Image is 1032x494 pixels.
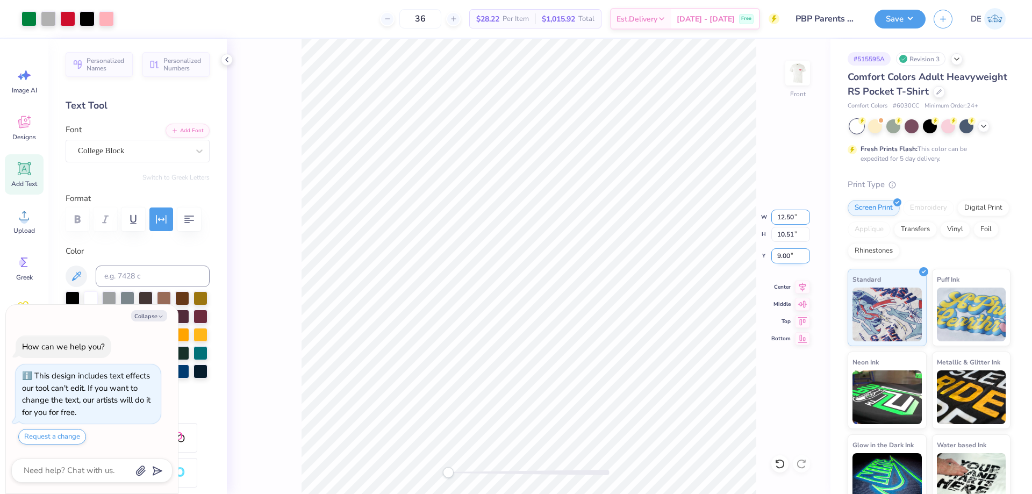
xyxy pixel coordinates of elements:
div: Screen Print [848,200,900,216]
img: Standard [852,288,922,341]
span: Upload [13,226,35,235]
span: Minimum Order: 24 + [924,102,978,111]
span: Personalized Numbers [163,57,203,72]
span: Metallic & Glitter Ink [937,356,1000,368]
div: Front [790,89,806,99]
div: Vinyl [940,221,970,238]
span: Water based Ink [937,439,986,450]
div: This design includes text effects our tool can't edit. If you want to change the text, our artist... [22,370,150,418]
span: Greek [16,273,33,282]
span: # 6030CC [893,102,919,111]
button: Switch to Greek Letters [142,173,210,182]
div: Accessibility label [443,467,454,478]
button: Personalized Names [66,52,133,77]
span: Center [771,283,791,291]
span: Glow in the Dark Ink [852,439,914,450]
span: $1,015.92 [542,13,575,25]
div: Print Type [848,178,1010,191]
div: This color can be expedited for 5 day delivery. [861,144,993,163]
a: DE [966,8,1010,30]
span: Puff Ink [937,274,959,285]
div: Transfers [894,221,937,238]
button: Personalized Numbers [142,52,210,77]
input: – – [399,9,441,28]
button: Save [875,10,926,28]
span: Neon Ink [852,356,879,368]
div: How can we help you? [22,341,105,352]
span: Total [578,13,594,25]
span: Image AI [12,86,37,95]
button: Add Font [166,124,210,138]
div: # 515595A [848,52,891,66]
label: Color [66,245,210,257]
span: Personalized Names [87,57,126,72]
div: Foil [973,221,999,238]
div: Revision 3 [896,52,945,66]
label: Font [66,124,82,136]
span: $28.22 [476,13,499,25]
img: Metallic & Glitter Ink [937,370,1006,424]
img: Puff Ink [937,288,1006,341]
label: Format [66,192,210,205]
strong: Fresh Prints Flash: [861,145,918,153]
span: Free [741,15,751,23]
span: Comfort Colors Adult Heavyweight RS Pocket T-Shirt [848,70,1007,98]
input: e.g. 7428 c [96,266,210,287]
span: Standard [852,274,881,285]
div: Applique [848,221,891,238]
span: Middle [771,300,791,309]
span: Top [771,317,791,326]
span: DE [971,13,981,25]
img: Front [787,62,808,84]
span: Designs [12,133,36,141]
input: Untitled Design [787,8,866,30]
span: Comfort Colors [848,102,887,111]
button: Collapse [131,310,167,321]
span: Add Text [11,180,37,188]
div: Embroidery [903,200,954,216]
div: Text Tool [66,98,210,113]
div: Rhinestones [848,243,900,259]
span: Est. Delivery [617,13,657,25]
button: Request a change [18,429,86,445]
img: Neon Ink [852,370,922,424]
div: Digital Print [957,200,1009,216]
span: [DATE] - [DATE] [677,13,735,25]
span: Per Item [503,13,529,25]
span: Bottom [771,334,791,343]
img: Djian Evardoni [984,8,1006,30]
